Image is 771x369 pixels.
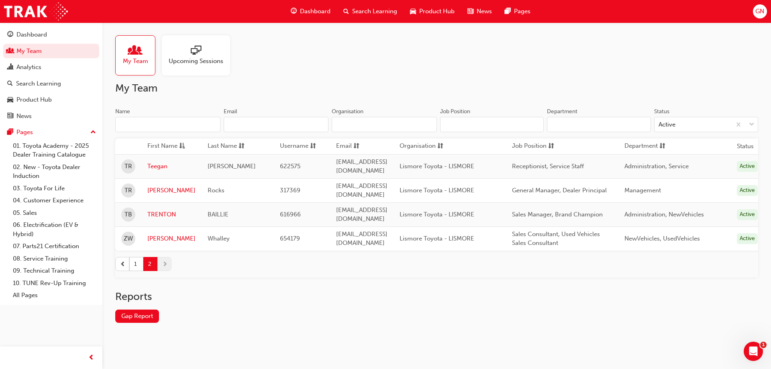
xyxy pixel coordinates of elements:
button: First Nameasc-icon [147,141,192,151]
h2: My Team [115,82,758,95]
div: Active [737,161,758,172]
span: TR [124,186,132,195]
span: news-icon [467,6,473,16]
span: next-icon [162,260,168,268]
a: TRENTON [147,210,196,219]
span: people-icon [130,45,141,57]
span: Organisation [400,141,436,151]
span: 317369 [280,187,300,194]
button: Pages [3,125,99,140]
a: Dashboard [3,27,99,42]
a: 03. Toyota For Life [10,182,99,195]
input: Job Position [440,117,544,132]
span: search-icon [7,80,13,88]
div: Dashboard [16,30,47,39]
span: prev-icon [88,353,94,363]
span: down-icon [749,120,755,130]
h2: Reports [115,290,758,303]
span: sorting-icon [310,141,316,151]
span: 622575 [280,163,300,170]
span: Search Learning [352,7,397,16]
a: 04. Customer Experience [10,194,99,207]
div: Email [224,108,237,116]
span: ZW [124,234,133,243]
span: News [477,7,492,16]
span: Product Hub [419,7,455,16]
span: guage-icon [7,31,13,39]
button: Departmentsorting-icon [624,141,669,151]
div: Search Learning [16,79,61,88]
button: GN [753,4,767,18]
th: Status [737,142,754,151]
a: Gap Report [115,310,159,323]
a: Search Learning [3,76,99,91]
a: 10. TUNE Rev-Up Training [10,277,99,289]
span: TR [124,162,132,171]
a: My Team [3,44,99,59]
span: sorting-icon [353,141,359,151]
span: [EMAIL_ADDRESS][DOMAIN_NAME] [336,206,388,223]
span: Department [624,141,658,151]
span: Last Name [208,141,237,151]
a: All Pages [10,289,99,302]
span: First Name [147,141,177,151]
span: Upcoming Sessions [169,57,223,66]
button: Emailsorting-icon [336,141,380,151]
img: Trak [4,2,68,20]
iframe: Intercom live chat [744,342,763,361]
div: Pages [16,128,33,137]
div: Status [654,108,669,116]
a: News [3,109,99,124]
a: guage-iconDashboard [284,3,337,20]
span: sorting-icon [659,141,665,151]
span: [EMAIL_ADDRESS][DOMAIN_NAME] [336,230,388,247]
input: Department [547,117,651,132]
button: 2 [143,257,157,271]
a: My Team [115,35,162,75]
button: Organisationsorting-icon [400,141,444,151]
span: people-icon [7,48,13,55]
button: Job Positionsorting-icon [512,141,556,151]
span: TB [124,210,132,219]
span: [EMAIL_ADDRESS][DOMAIN_NAME] [336,182,388,199]
span: chart-icon [7,64,13,71]
a: 06. Electrification (EV & Hybrid) [10,219,99,240]
span: Receptionist, Service Staff [512,163,584,170]
div: Name [115,108,130,116]
span: General Manager, Dealer Principal [512,187,607,194]
span: BAILLIE [208,211,228,218]
span: car-icon [7,96,13,104]
span: up-icon [90,127,96,138]
span: sessionType_ONLINE_URL-icon [191,45,201,57]
button: Usernamesorting-icon [280,141,324,151]
span: prev-icon [120,260,126,268]
button: 1 [129,257,143,271]
div: Analytics [16,63,41,72]
a: 02. New - Toyota Dealer Induction [10,161,99,182]
div: Active [659,120,675,129]
span: Dashboard [300,7,330,16]
span: 616966 [280,211,301,218]
a: 08. Service Training [10,253,99,265]
div: Active [737,233,758,244]
span: NewVehicles, UsedVehicles [624,235,700,242]
a: Upcoming Sessions [162,35,237,75]
a: [PERSON_NAME] [147,186,196,195]
div: Department [547,108,577,116]
span: Job Position [512,141,547,151]
span: Email [336,141,352,151]
a: 09. Technical Training [10,265,99,277]
span: Pages [514,7,530,16]
span: guage-icon [291,6,297,16]
input: Organisation [332,117,437,132]
div: Job Position [440,108,470,116]
button: Last Namesorting-icon [208,141,252,151]
button: prev-icon [115,257,129,271]
span: sorting-icon [548,141,554,151]
a: car-iconProduct Hub [404,3,461,20]
span: pages-icon [505,6,511,16]
input: Email [224,117,329,132]
span: 654179 [280,235,300,242]
span: Sales Manager, Brand Champion [512,211,603,218]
